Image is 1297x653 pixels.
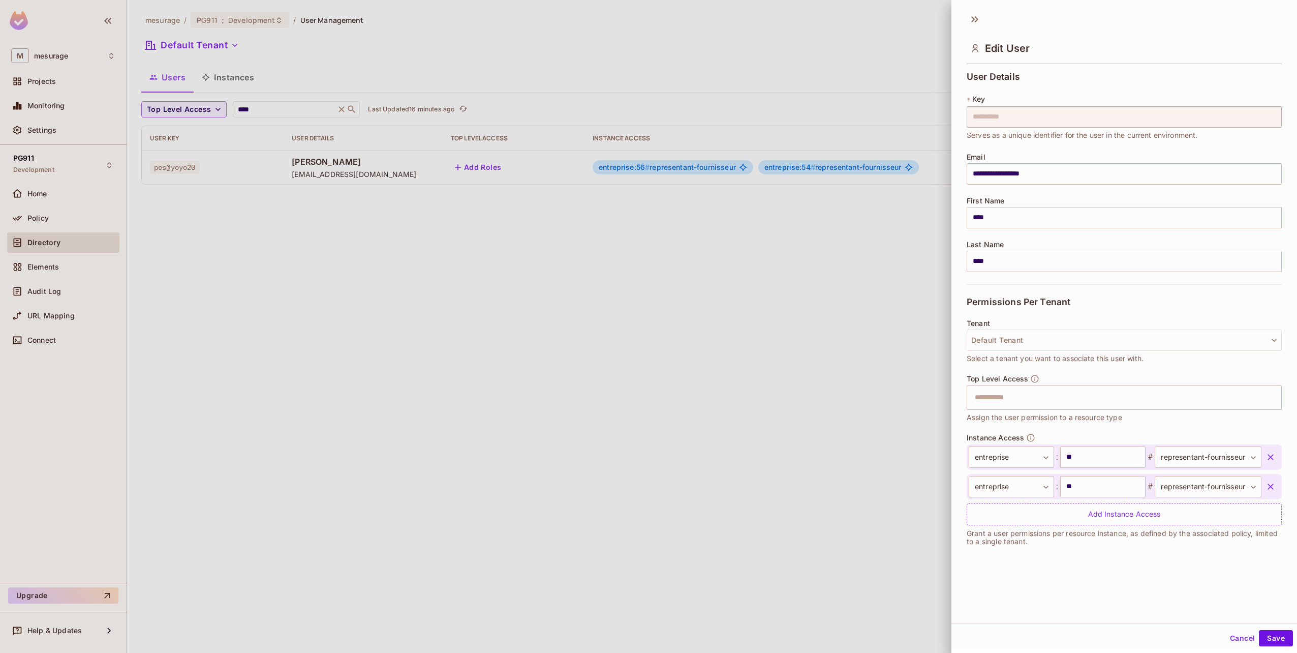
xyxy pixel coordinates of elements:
span: Key [972,95,985,103]
span: Email [967,153,985,161]
span: : [1054,451,1060,463]
div: representant-fournisseur [1155,476,1261,497]
div: Add Instance Access [967,503,1282,525]
button: Save [1259,630,1293,646]
span: Tenant [967,319,990,328]
span: Edit User [985,42,1030,54]
p: Grant a user permissions per resource instance, as defined by the associated policy, limited to a... [967,529,1282,546]
span: Top Level Access [967,375,1028,383]
div: entreprise [969,447,1054,468]
span: User Details [967,72,1020,82]
span: : [1054,481,1060,493]
span: # [1146,451,1155,463]
button: Cancel [1226,630,1259,646]
span: Assign the user permission to a resource type [967,412,1122,423]
button: Default Tenant [967,330,1282,351]
div: entreprise [969,476,1054,497]
span: # [1146,481,1155,493]
span: Instance Access [967,434,1024,442]
span: Last Name [967,241,1004,249]
span: Serves as a unique identifier for the user in the current environment. [967,130,1198,141]
button: Open [1276,396,1278,398]
span: Select a tenant you want to associate this user with. [967,353,1144,364]
div: representant-fournisseur [1155,447,1261,468]
span: First Name [967,197,1005,205]
span: Permissions Per Tenant [967,297,1070,307]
